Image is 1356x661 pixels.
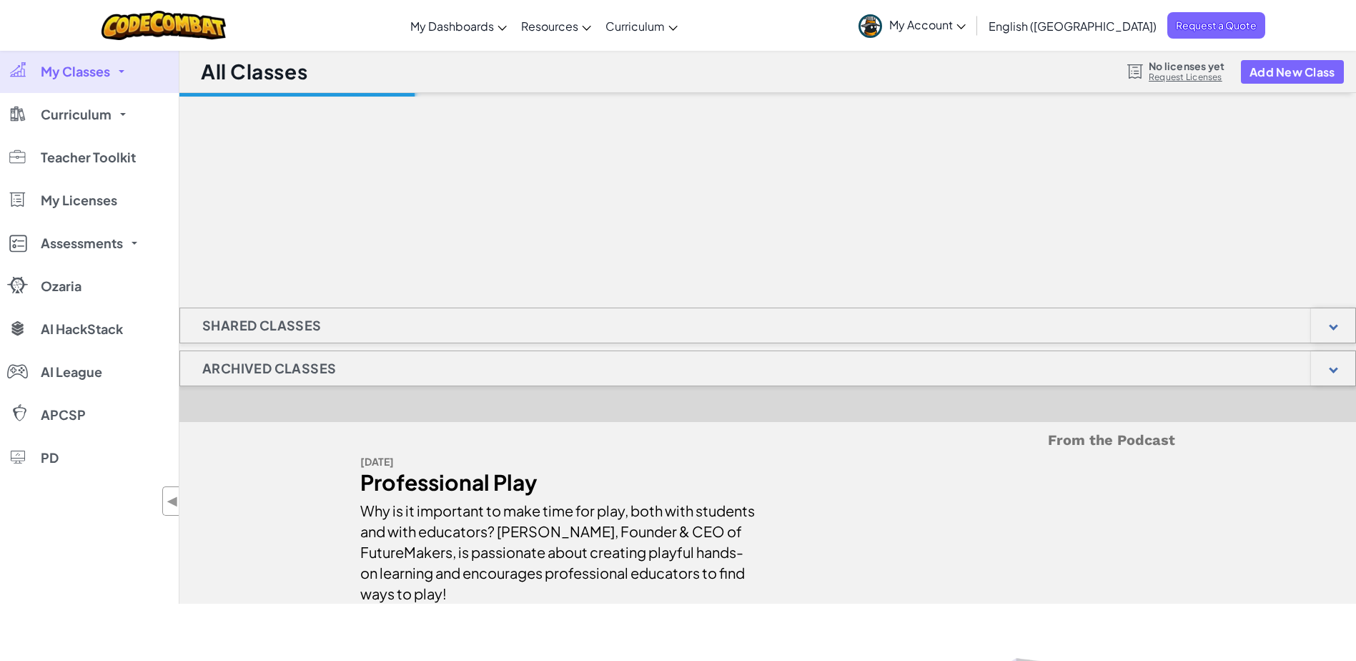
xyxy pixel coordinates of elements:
[1149,60,1224,72] span: No licenses yet
[514,6,598,45] a: Resources
[1149,72,1224,83] a: Request Licenses
[1241,60,1344,84] button: Add New Class
[41,151,136,164] span: Teacher Toolkit
[989,19,1157,34] span: English ([GEOGRAPHIC_DATA])
[167,491,179,511] span: ◀
[410,19,494,34] span: My Dashboards
[180,351,358,386] h1: Archived Classes
[41,280,81,293] span: Ozaria
[360,493,757,604] div: Why is it important to make time for play, both with students and with educators? [PERSON_NAME], ...
[41,323,123,336] span: AI HackStack
[403,6,514,45] a: My Dashboards
[41,194,117,207] span: My Licenses
[180,308,344,343] h1: Shared Classes
[605,19,665,34] span: Curriculum
[598,6,685,45] a: Curriculum
[981,6,1164,45] a: English ([GEOGRAPHIC_DATA])
[521,19,578,34] span: Resources
[201,58,307,85] h1: All Classes
[360,451,757,472] div: [DATE]
[41,65,110,78] span: My Classes
[41,366,102,378] span: AI League
[41,108,112,121] span: Curriculum
[889,17,966,32] span: My Account
[360,429,1175,451] h5: From the Podcast
[851,3,973,48] a: My Account
[41,237,123,250] span: Assessments
[1167,12,1265,39] a: Request a Quote
[360,472,757,493] div: Professional Play
[102,11,227,40] img: CodeCombat logo
[858,14,882,38] img: avatar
